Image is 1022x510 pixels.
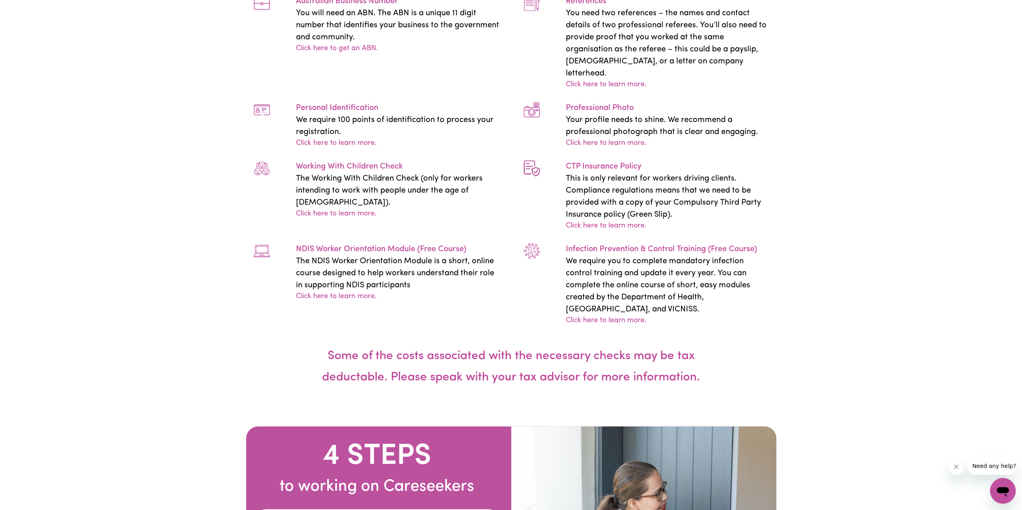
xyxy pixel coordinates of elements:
[296,43,378,54] a: Click here to get an ABN.
[296,173,502,209] p: The Working With Children Check (only for workers intending to work with people under the age of ...
[296,243,502,255] p: NDIS Worker Orientation Module (Free Course)
[296,138,377,149] a: Click here to learn more.
[254,102,270,118] img: require-13.acbe3b74.png
[254,161,270,177] img: require-14.74c12e47.png
[566,221,647,232] a: Click here to learn more.
[967,457,1016,475] iframe: Message from company
[296,209,377,219] a: Click here to learn more.
[566,7,771,79] p: You need two references – the names and contact details of two professional referees. You’ll also...
[566,79,647,90] a: Click here to learn more.
[566,255,771,315] p: We require you to complete mandatory infection control training and update it every year. You can...
[566,138,647,149] a: Click here to learn more.
[566,173,771,221] p: This is only relevant for workers driving clients. Compliance regulations means that we need to b...
[566,102,771,114] p: Professional Photo
[254,243,270,259] img: require-25.67985ad0.png
[296,255,502,291] p: The NDIS Worker Orientation Module is a short, online course designed to help workers understand ...
[296,114,502,138] p: We require 100 points of identification to process your registration.
[524,243,540,259] img: require-26.eea9f5f5.png
[566,243,771,255] p: Infection Prevention & Control Training (Free Course)
[296,291,377,302] a: Click here to learn more.
[990,478,1016,504] iframe: Button to launch messaging window
[256,439,498,474] h2: 4 STEPS
[296,7,502,43] p: You will need an ABN. The ABN is a unique 11 digit number that identifies your business to the go...
[296,102,502,114] p: Personal Identification
[948,459,964,475] iframe: Close message
[256,477,498,496] h3: to working on Careseekers
[299,326,723,407] h4: Some of the costs associated with the necessary checks may be tax deductable. Please speak with y...
[524,161,540,177] img: require-24.5839ea8f.png
[566,114,771,138] p: Your profile needs to shine. We recommend a professional photograph that is clear and engaging.
[296,161,502,173] p: Working With Children Check
[524,102,540,118] img: require-23.afc0f009.png
[5,6,49,12] span: Need any help?
[566,161,771,173] p: CTP Insurance Policy
[566,315,647,326] a: Click here to learn more.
